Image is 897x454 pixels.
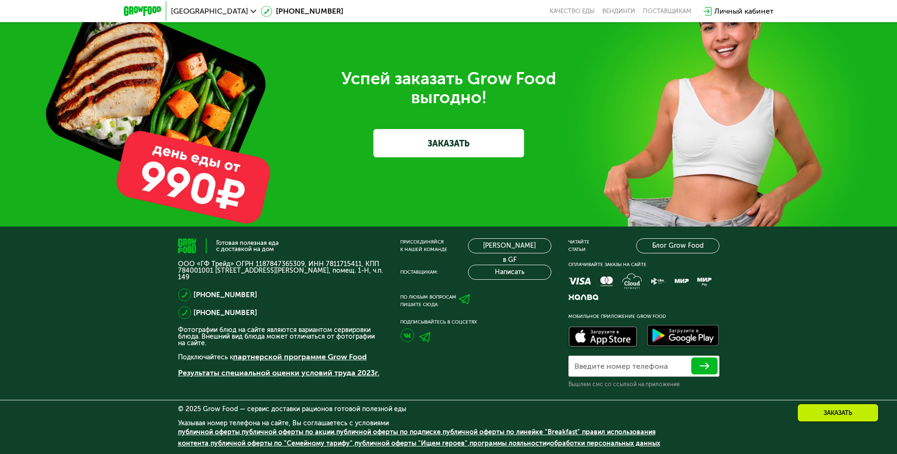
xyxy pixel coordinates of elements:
[645,323,722,350] img: Доступно в Google Play
[336,428,441,436] a: публичной оферты по подписке
[178,368,380,377] a: Результаты специальной оценки условий труда 2023г.
[568,313,719,320] div: Мобильное приложение Grow Food
[194,307,257,318] a: [PHONE_NUMBER]
[178,428,660,447] span: , , , , , , , и
[443,428,580,436] a: публичной оферты по линейке "Breakfast"
[568,261,719,268] div: Оплачивайте заказы на сайте
[242,428,334,436] a: публичной оферты по акции
[178,351,383,363] p: Подключайтесь к
[602,8,635,15] a: Вендинги
[216,240,279,252] div: Готовая полезная еда с доставкой на дом
[233,352,367,361] a: партнерской программе Grow Food
[643,8,691,15] div: поставщикам
[568,238,590,253] div: Читайте статьи
[261,6,343,17] a: [PHONE_NUMBER]
[171,8,248,15] span: [GEOGRAPHIC_DATA]
[468,238,551,253] a: [PERSON_NAME] в GF
[400,238,447,253] div: Присоединяйся к нашей команде
[714,6,774,17] div: Личный кабинет
[210,439,353,447] a: публичной оферты по "Семейному тарифу"
[550,439,660,447] a: обработки персональных данных
[400,268,438,276] div: Поставщикам:
[550,8,595,15] a: Качество еды
[178,327,383,347] p: Фотографии блюд на сайте являются вариантом сервировки блюда. Внешний вид блюда может отличаться ...
[400,293,456,308] div: По любым вопросам пишите сюда:
[568,381,719,388] div: Вышлем смс со ссылкой на приложение
[636,238,719,253] a: Блог Grow Food
[185,69,712,107] div: Успей заказать Grow Food выгодно!
[797,404,879,422] div: Заказать
[468,265,551,280] button: Написать
[178,420,719,454] div: Указывая номер телефона на сайте, Вы соглашаетесь с условиями
[400,318,551,326] div: Подписывайтесь в соцсетях
[194,289,257,300] a: [PHONE_NUMBER]
[178,261,383,281] p: ООО «ГФ Трейд» ОГРН 1187847365309, ИНН 7811715411, КПП 784001001 [STREET_ADDRESS][PERSON_NAME], п...
[574,364,668,369] label: Введите номер телефона
[373,129,524,157] a: ЗАКАЗАТЬ
[469,439,546,447] a: программы лояльности
[178,428,240,436] a: публичной оферты
[178,406,719,413] div: © 2025 Grow Food — сервис доставки рационов готовой полезной еды
[355,439,468,447] a: публичной оферты "Ищем героев"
